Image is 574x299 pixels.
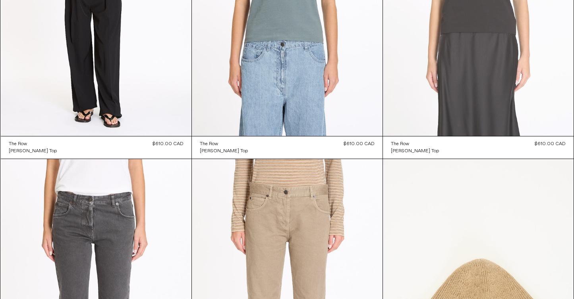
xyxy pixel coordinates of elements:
a: [PERSON_NAME] Top [9,148,57,155]
a: [PERSON_NAME] Top [391,148,439,155]
a: The Row [200,140,248,148]
div: $610.00 CAD [344,140,375,148]
a: The Row [9,140,57,148]
a: [PERSON_NAME] Top [200,148,248,155]
div: $610.00 CAD [535,140,566,148]
div: The Row [9,141,27,148]
div: The Row [200,141,218,148]
a: The Row [391,140,439,148]
div: $610.00 CAD [153,140,184,148]
div: The Row [391,141,409,148]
